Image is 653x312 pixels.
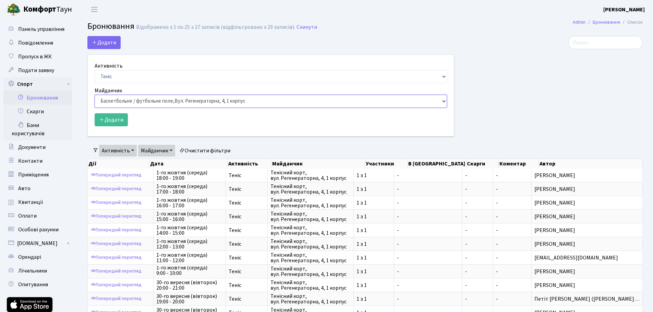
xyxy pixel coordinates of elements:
[603,5,645,14] a: [PERSON_NAME]
[86,4,103,15] button: Переключити навігацію
[89,252,143,263] a: Попередній перегляд
[3,91,72,105] a: Бронювання
[156,170,223,181] span: 1-го жовтня (середа) 18:00 - 19:00
[397,228,459,233] span: -
[229,269,265,274] span: Теніс
[534,241,640,247] span: [PERSON_NAME]
[89,280,143,290] a: Попередній перегляд
[3,50,72,63] a: Пропуск в ЖК
[18,171,49,178] span: Приміщення
[18,67,54,74] span: Подати заявку
[534,228,640,233] span: [PERSON_NAME]
[465,200,490,206] span: -
[3,154,72,168] a: Контакти
[534,214,640,219] span: [PERSON_NAME]
[229,228,265,233] span: Теніс
[156,225,223,236] span: 1-го жовтня (середа) 14:00 - 15:00
[496,281,498,289] span: -
[23,4,56,15] b: Комфорт
[229,241,265,247] span: Теніс
[136,24,295,31] div: Відображено з 1 по 25 з 27 записів (відфільтровано з 29 записів).
[397,173,459,178] span: -
[563,15,653,30] nav: breadcrumb
[23,4,72,15] span: Таун
[620,19,643,26] li: Список
[496,185,498,193] span: -
[89,184,143,194] a: Попередній перегляд
[156,280,223,291] span: 30-го вересня (вівторок) 20:00 - 21:00
[397,269,459,274] span: -
[228,159,271,169] th: Активність
[593,19,620,26] a: Бронювання
[3,182,72,195] a: Авто
[534,200,640,206] span: [PERSON_NAME]
[3,236,72,250] a: [DOMAIN_NAME]
[18,226,59,233] span: Особові рахунки
[465,241,490,247] span: -
[18,253,41,261] span: Орендарі
[3,22,72,36] a: Панель управління
[356,228,391,233] span: 1 з 1
[3,264,72,278] a: Лічильники
[177,145,233,157] a: Очистити фільтри
[534,282,640,288] span: [PERSON_NAME]
[156,211,223,222] span: 1-го жовтня (середа) 15:00 - 16:00
[89,211,143,222] a: Попередній перегляд
[3,36,72,50] a: Повідомлення
[496,227,498,234] span: -
[270,266,350,277] span: Тенісний корт, вул. Регенераторна, 4, 1 корпус
[88,159,149,169] th: Дії
[465,269,490,274] span: -
[156,197,223,208] span: 1-го жовтня (середа) 16:00 - 17:00
[95,113,128,126] button: Додати
[465,228,490,233] span: -
[465,173,490,178] span: -
[7,3,21,16] img: logo.png
[156,239,223,250] span: 1-го жовтня (середа) 12:00 - 13:00
[99,145,137,157] a: Активність
[534,296,640,302] span: Петіт [PERSON_NAME] ([PERSON_NAME]…
[356,282,391,288] span: 1 з 1
[156,293,223,304] span: 30-го вересня (вівторок) 19:00 - 20:00
[356,186,391,192] span: 1 з 1
[270,211,350,222] span: Тенісний корт, вул. Регенераторна, 4, 1 корпус
[496,268,498,275] span: -
[3,77,72,91] a: Спорт
[18,212,37,220] span: Оплати
[568,36,643,49] input: Пошук...
[18,53,52,60] span: Пропуск в ЖК
[534,269,640,274] span: [PERSON_NAME]
[18,281,48,288] span: Опитування
[3,209,72,223] a: Оплати
[229,173,265,178] span: Теніс
[496,172,498,179] span: -
[229,200,265,206] span: Теніс
[18,157,43,165] span: Контакти
[397,200,459,206] span: -
[496,213,498,220] span: -
[89,225,143,235] a: Попередній перегляд
[89,239,143,249] a: Попередній перегляд
[496,295,498,303] span: -
[229,282,265,288] span: Теніс
[156,266,223,277] span: 1-го жовтня (середа) 9:00 - 10:00
[270,239,350,250] span: Тенісний корт, вул. Регенераторна, 4, 1 корпус
[3,223,72,236] a: Особові рахунки
[270,225,350,236] span: Тенісний корт, вул. Регенераторна, 4, 1 корпус
[496,240,498,248] span: -
[18,198,43,206] span: Квитанції
[465,255,490,261] span: -
[229,296,265,302] span: Теніс
[270,280,350,291] span: Тенісний корт, вул. Регенераторна, 4, 1 корпус
[539,159,643,169] th: Автор
[3,168,72,182] a: Приміщення
[465,214,490,219] span: -
[18,25,64,33] span: Панель управління
[465,296,490,302] span: -
[356,173,391,178] span: 1 з 1
[156,252,223,263] span: 1-го жовтня (середа) 11:00 - 12:00
[3,63,72,77] a: Подати заявку
[89,266,143,277] a: Попередній перегляд
[397,214,459,219] span: -
[18,185,31,192] span: Авто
